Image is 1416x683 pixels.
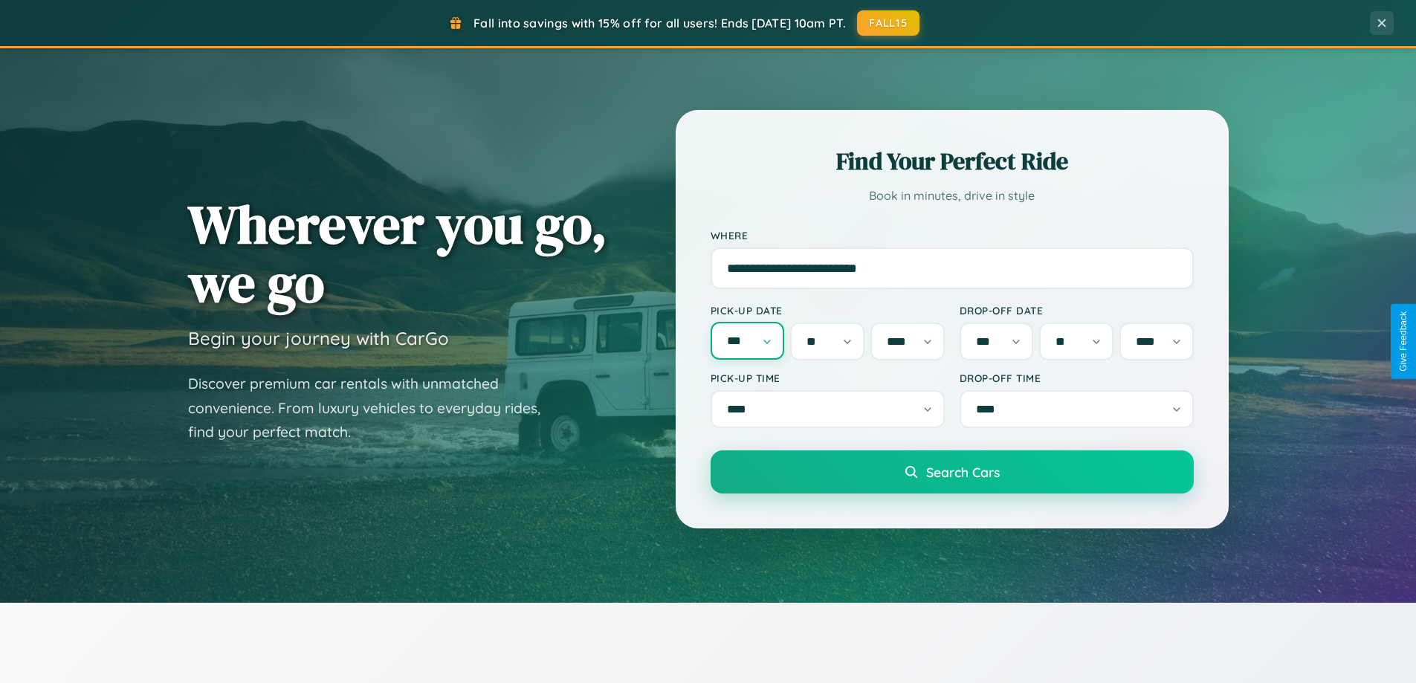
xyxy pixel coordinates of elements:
[857,10,919,36] button: FALL15
[473,16,846,30] span: Fall into savings with 15% off for all users! Ends [DATE] 10am PT.
[188,195,607,312] h1: Wherever you go, we go
[711,450,1194,493] button: Search Cars
[1398,311,1409,372] div: Give Feedback
[711,304,945,317] label: Pick-up Date
[960,304,1194,317] label: Drop-off Date
[926,464,1000,480] span: Search Cars
[960,372,1194,384] label: Drop-off Time
[188,327,449,349] h3: Begin your journey with CarGo
[711,229,1194,242] label: Where
[711,145,1194,178] h2: Find Your Perfect Ride
[711,185,1194,207] p: Book in minutes, drive in style
[188,372,560,444] p: Discover premium car rentals with unmatched convenience. From luxury vehicles to everyday rides, ...
[711,372,945,384] label: Pick-up Time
